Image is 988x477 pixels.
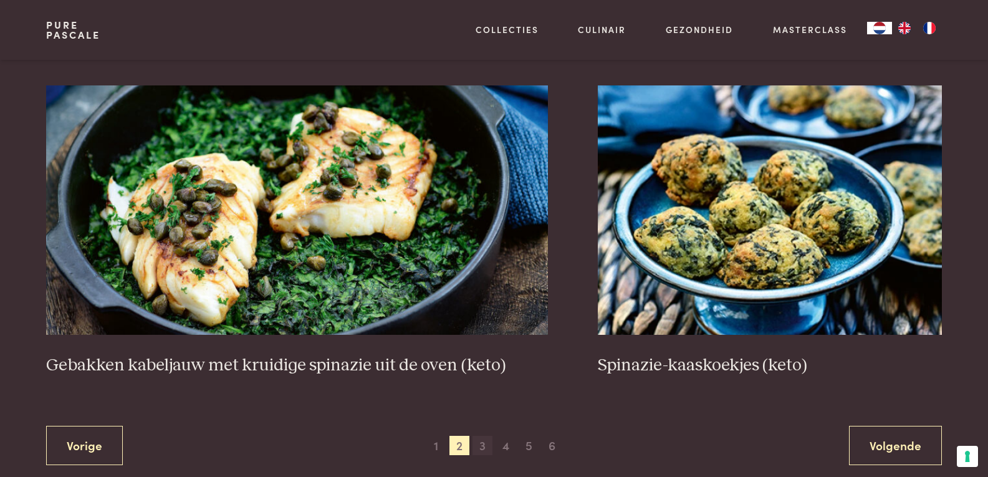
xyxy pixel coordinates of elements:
[472,436,492,456] span: 3
[892,22,942,34] ul: Language list
[957,446,978,467] button: Uw voorkeuren voor toestemming voor trackingtechnologieën
[519,436,539,456] span: 5
[892,22,917,34] a: EN
[496,436,516,456] span: 4
[46,355,548,377] h3: Gebakken kabeljauw met kruidige spinazie uit de oven (keto)
[598,85,942,335] img: Spinazie-kaaskoekjes (keto)
[666,23,733,36] a: Gezondheid
[867,22,892,34] a: NL
[598,85,942,376] a: Spinazie-kaaskoekjes (keto) Spinazie-kaaskoekjes (keto)
[849,426,942,465] a: Volgende
[46,20,100,40] a: PurePascale
[867,22,942,34] aside: Language selected: Nederlands
[46,85,548,335] img: Gebakken kabeljauw met kruidige spinazie uit de oven (keto)
[476,23,539,36] a: Collecties
[46,426,123,465] a: Vorige
[426,436,446,456] span: 1
[578,23,626,36] a: Culinair
[449,436,469,456] span: 2
[867,22,892,34] div: Language
[46,85,548,376] a: Gebakken kabeljauw met kruidige spinazie uit de oven (keto) Gebakken kabeljauw met kruidige spina...
[542,436,562,456] span: 6
[598,355,942,377] h3: Spinazie-kaaskoekjes (keto)
[917,22,942,34] a: FR
[773,23,847,36] a: Masterclass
